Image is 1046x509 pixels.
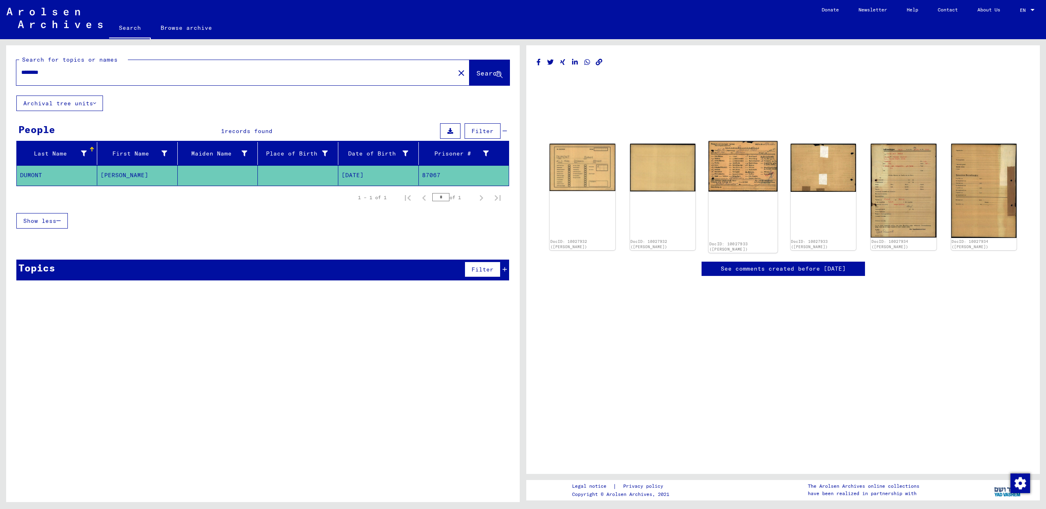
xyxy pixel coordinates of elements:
[258,142,338,165] mat-header-cell: Place of Birth
[358,194,387,201] div: 1 – 1 of 1
[808,490,919,497] p: have been realized in partnership with
[422,147,499,160] div: Prisoner #
[456,68,466,78] mat-icon: close
[791,239,828,249] a: DocID: 10027933 ([PERSON_NAME])
[465,262,501,277] button: Filter
[951,144,1017,238] img: 002.jpg
[550,239,587,249] a: DocID: 10027932 ([PERSON_NAME])
[17,142,97,165] mat-header-cell: Last Name
[178,142,258,165] mat-header-cell: Maiden Name
[17,165,97,185] mat-cell: DUMONT
[261,147,338,160] div: Place of Birth
[338,142,419,165] mat-header-cell: Date of Birth
[225,127,273,135] span: records found
[416,189,432,206] button: Previous page
[432,193,473,201] div: of 1
[472,266,494,273] span: Filter
[419,165,509,185] mat-cell: 87067
[709,241,748,252] a: DocID: 10027933 ([PERSON_NAME])
[419,142,509,165] mat-header-cell: Prisoner #
[342,147,418,160] div: Date of Birth
[791,144,856,192] img: 002.jpg
[18,122,55,137] div: People
[22,56,118,63] mat-label: Search for topics or names
[630,239,667,249] a: DocID: 10027932 ([PERSON_NAME])
[465,123,501,139] button: Filter
[109,18,151,39] a: Search
[472,127,494,135] span: Filter
[595,57,603,67] button: Copy link
[617,482,673,491] a: Privacy policy
[572,482,613,491] a: Legal notice
[721,265,846,273] a: See comments created before [DATE]
[181,147,258,160] div: Maiden Name
[151,18,222,38] a: Browse archive
[16,96,103,111] button: Archival tree units
[453,64,469,81] button: Clear
[952,239,988,249] a: DocID: 10027934 ([PERSON_NAME])
[97,165,178,185] mat-cell: [PERSON_NAME]
[534,57,543,67] button: Share on Facebook
[101,149,167,158] div: First Name
[338,165,419,185] mat-cell: [DATE]
[546,57,555,67] button: Share on Twitter
[476,69,501,77] span: Search
[550,144,615,191] img: 001.jpg
[97,142,178,165] mat-header-cell: First Name
[571,57,579,67] button: Share on LinkedIn
[709,141,778,191] img: 001.jpg
[871,144,936,237] img: 001.jpg
[469,60,510,85] button: Search
[7,8,103,28] img: Arolsen_neg.svg
[808,482,919,490] p: The Arolsen Archives online collections
[20,149,87,158] div: Last Name
[473,189,489,206] button: Next page
[583,57,592,67] button: Share on WhatsApp
[572,482,673,491] div: |
[261,149,328,158] div: Place of Birth
[1020,7,1029,13] span: EN
[16,213,68,229] button: Show less
[992,480,1023,500] img: yv_logo.png
[342,149,408,158] div: Date of Birth
[572,491,673,498] p: Copyright © Arolsen Archives, 2021
[489,189,506,206] button: Last page
[422,149,489,158] div: Prisoner #
[221,127,225,135] span: 1
[872,239,908,249] a: DocID: 10027934 ([PERSON_NAME])
[630,144,696,191] img: 002.jpg
[181,149,248,158] div: Maiden Name
[1010,473,1030,493] img: Change consent
[559,57,567,67] button: Share on Xing
[400,189,416,206] button: First page
[20,147,97,160] div: Last Name
[23,217,56,224] span: Show less
[101,147,177,160] div: First Name
[18,260,55,275] div: Topics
